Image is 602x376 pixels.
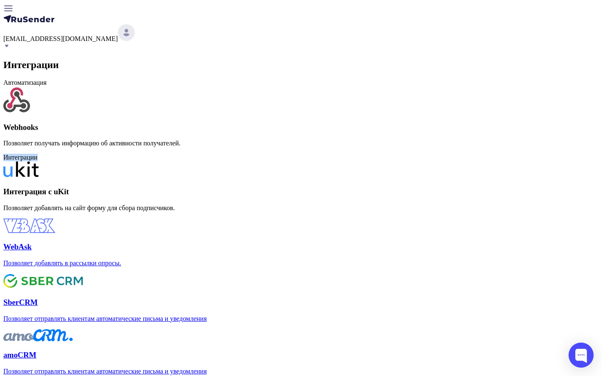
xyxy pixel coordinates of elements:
h3: SberCRM [3,298,599,307]
h3: Интеграция с uKit [3,187,599,196]
p: Позволяет добавлять на сайт форму для сбора подписчиков. [3,204,599,212]
h3: Webhooks [3,123,599,132]
p: Позволяет добавлять в рассылки опросы. [3,259,599,267]
a: SberCRMПозволяет отправлять клиентам автоматические письма и уведомления [3,274,599,322]
p: Позволяет получать информацию об активности получателей. [3,140,599,147]
p: Позволяет отправлять клиентам автоматические письма и уведомления [3,368,599,375]
a: WebhooksПозволяет получать информацию об активности получателей. [3,86,599,147]
p: Позволяет отправлять клиентам автоматические письма и уведомления [3,315,599,323]
div: Интеграции [3,154,599,161]
a: WebAskПозволяет добавлять в рассылки опросы. [3,218,599,267]
a: amoCRMПозволяет отправлять клиентам автоматические письма и уведомления [3,329,599,375]
a: Интеграция с uKitПозволяет добавлять на сайт форму для сбора подписчиков. [3,161,599,211]
span: [EMAIL_ADDRESS][DOMAIN_NAME] [3,35,118,42]
h2: Интеграции [3,59,599,71]
h3: amoCRM [3,351,599,360]
div: Автоматизация [3,79,599,86]
h3: WebAsk [3,242,599,252]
